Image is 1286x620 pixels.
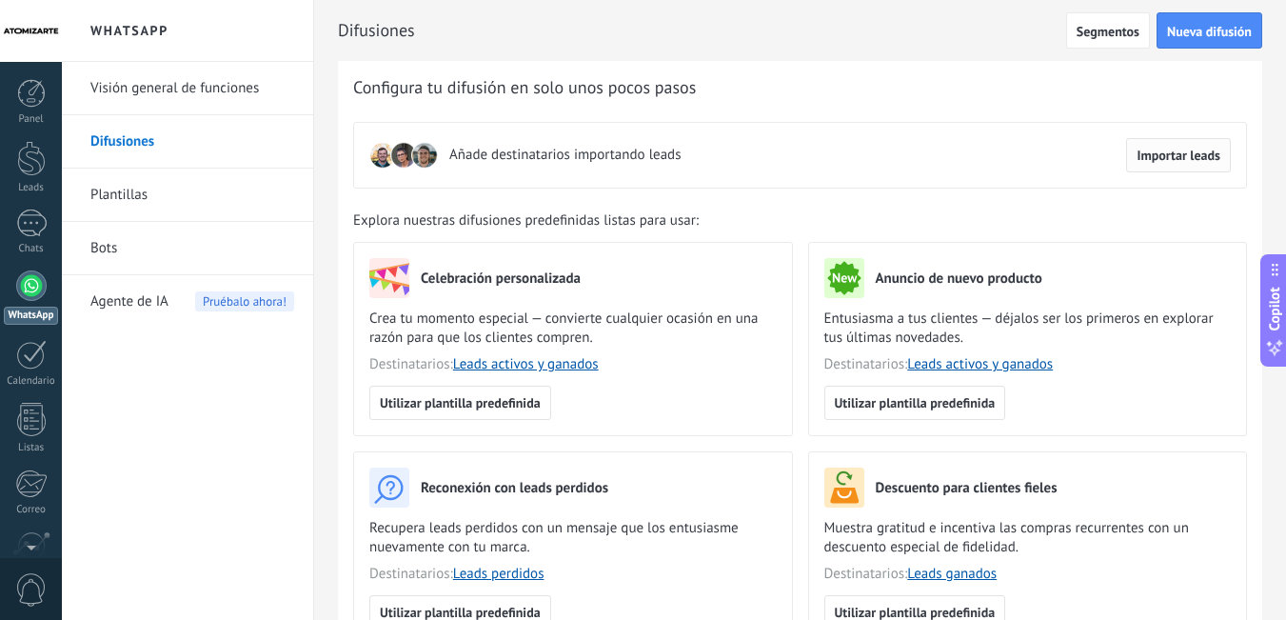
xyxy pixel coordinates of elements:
a: Visión general de funciones [90,62,294,115]
a: Leads activos y ganados [907,355,1053,373]
span: Muestra gratitud e incentiva las compras recurrentes con un descuento especial de fidelidad. [824,519,1232,557]
div: Correo [4,504,59,516]
button: Utilizar plantilla predefinida [824,386,1006,420]
span: Utilizar plantilla predefinida [835,606,996,619]
span: Nueva difusión [1167,25,1252,38]
span: Explora nuestras difusiones predefinidas listas para usar: [353,211,699,230]
h3: Descuento para clientes fieles [876,479,1058,497]
div: Leads [4,182,59,194]
span: Pruébalo ahora! [195,291,294,311]
span: Utilizar plantilla predefinida [835,396,996,410]
h2: Difusiones [338,11,1066,50]
div: Listas [4,442,59,454]
li: Visión general de funciones [62,62,313,115]
span: Destinatarios: [824,565,1232,584]
span: Utilizar plantilla predefinida [380,396,541,410]
li: Agente de IA [62,275,313,328]
h3: Anuncio de nuevo producto [876,270,1042,288]
div: WhatsApp [4,307,58,325]
span: Recupera leads perdidos con un mensaje que los entusiasme nuevamente con tu marca. [369,519,777,557]
a: Leads ganados [907,565,997,583]
span: Importar leads [1137,149,1220,162]
img: leadIcon [390,142,417,169]
span: Crea tu momento especial — convierte cualquier ocasión en una razón para que los clientes compren. [369,310,777,348]
a: Leads activos y ganados [453,355,599,373]
button: Segmentos [1066,12,1150,49]
button: Importar leads [1126,138,1231,172]
span: Destinatarios: [369,565,777,584]
div: Panel [4,113,59,126]
a: Agente de IAPruébalo ahora! [90,275,294,329]
span: Entusiasma a tus clientes — déjalos ser los primeros en explorar tus últimas novedades. [824,310,1232,348]
span: Agente de IA [90,275,168,329]
span: Segmentos [1077,25,1139,38]
li: Plantillas [62,169,313,222]
div: Calendario [4,375,59,388]
span: Destinatarios: [369,355,777,374]
h3: Celebración personalizada [421,270,581,288]
span: Copilot [1265,287,1284,330]
li: Difusiones [62,115,313,169]
h3: Reconexión con leads perdidos [421,479,608,497]
a: Bots [90,222,294,275]
span: Utilizar plantilla predefinida [380,606,541,619]
button: Nueva difusión [1157,12,1262,49]
a: Plantillas [90,169,294,222]
img: leadIcon [411,142,438,169]
span: Destinatarios: [824,355,1232,374]
button: Utilizar plantilla predefinida [369,386,551,420]
div: Chats [4,243,59,255]
span: Configura tu difusión en solo unos pocos pasos [353,76,696,99]
img: leadIcon [369,142,396,169]
a: Leads perdidos [453,565,544,583]
span: Añade destinatarios importando leads [449,146,681,165]
a: Difusiones [90,115,294,169]
li: Bots [62,222,313,275]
